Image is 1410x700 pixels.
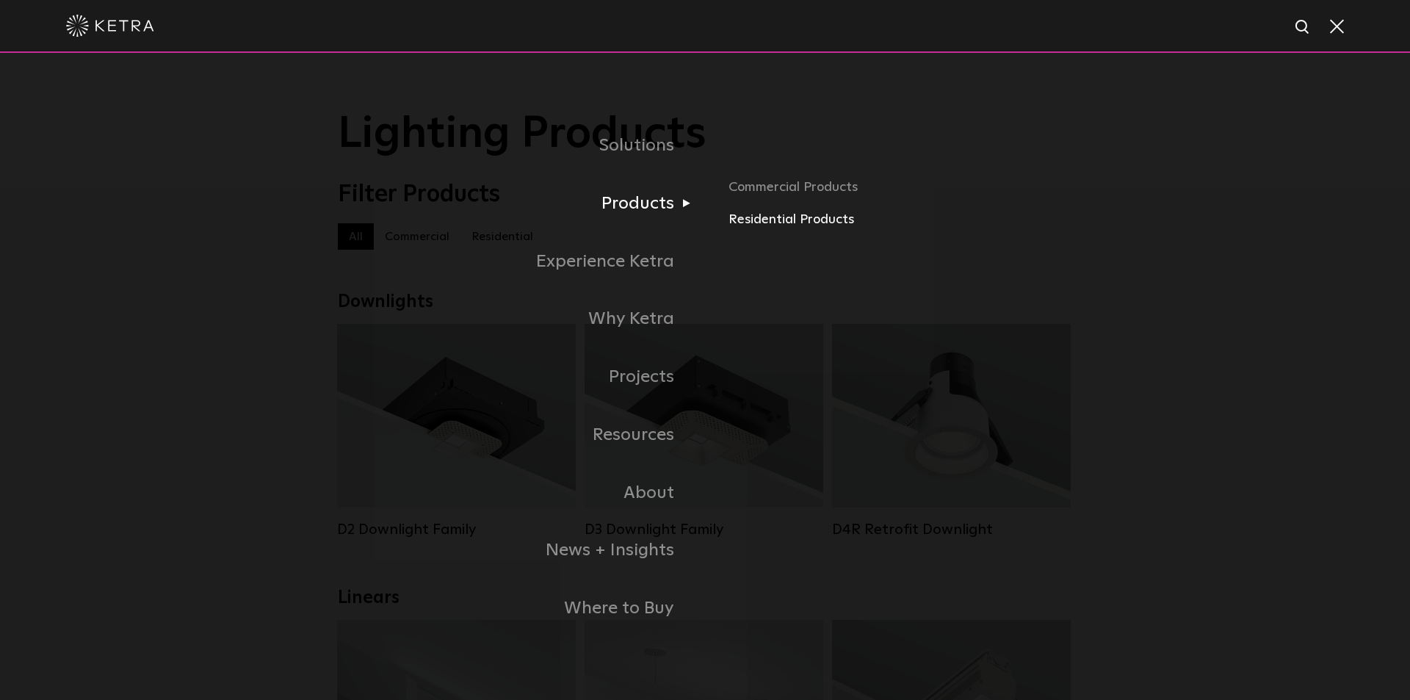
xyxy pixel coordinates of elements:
[338,233,705,291] a: Experience Ketra
[728,177,1072,209] a: Commercial Products
[338,522,705,580] a: News + Insights
[338,117,705,175] a: Solutions
[338,290,705,348] a: Why Ketra
[728,209,1072,231] a: Residential Products
[66,15,154,37] img: ketra-logo-2019-white
[338,406,705,464] a: Resources
[338,464,705,522] a: About
[338,117,1072,638] div: Navigation Menu
[1294,18,1312,37] img: search icon
[338,348,705,406] a: Projects
[338,175,705,233] a: Products
[338,580,705,638] a: Where to Buy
